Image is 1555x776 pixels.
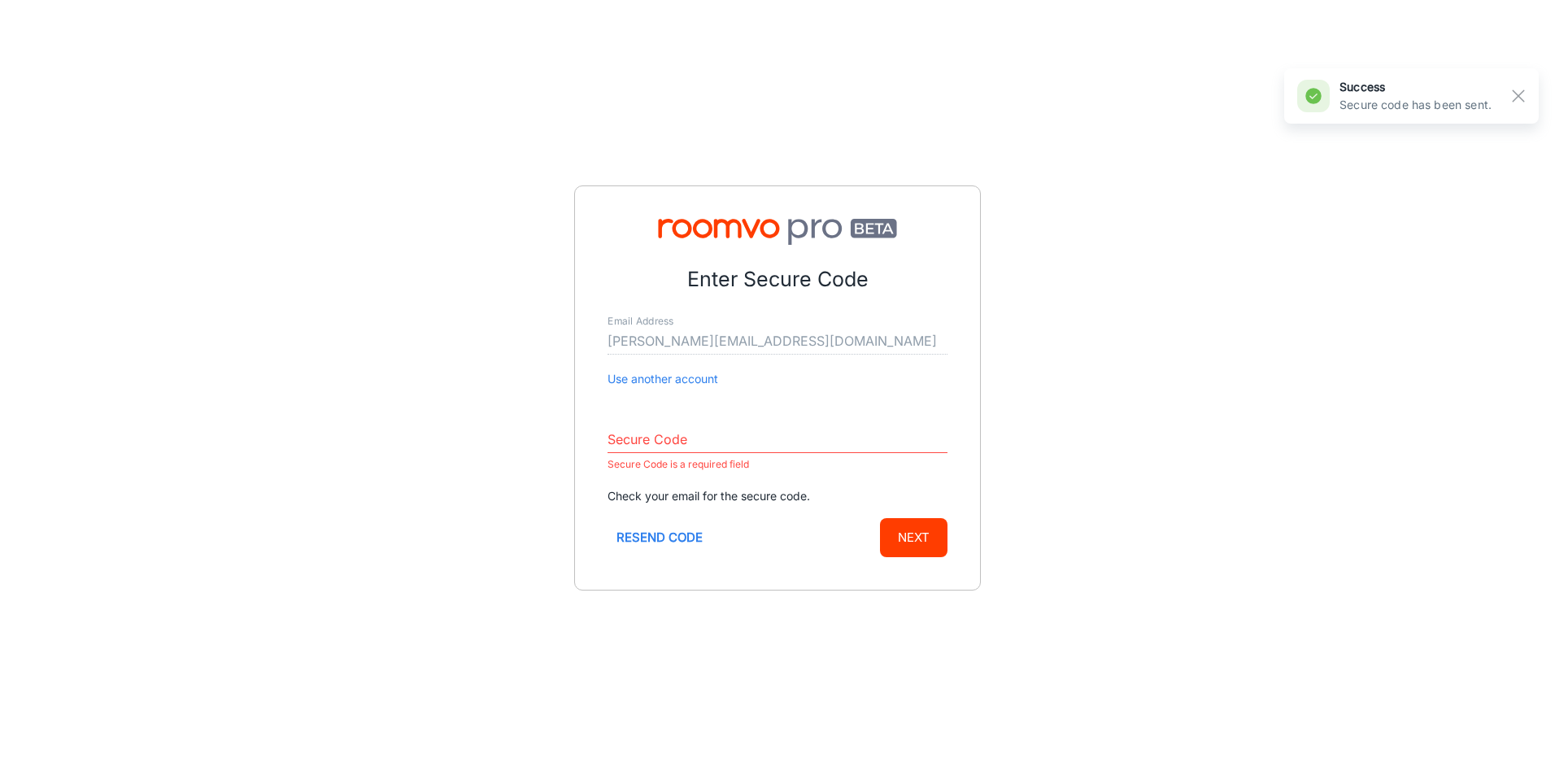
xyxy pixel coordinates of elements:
input: myname@example.com [608,329,947,355]
img: Roomvo PRO Beta [608,219,947,245]
label: Email Address [608,314,673,328]
p: Enter Secure Code [608,264,947,295]
p: Secure Code is a required field [608,455,947,474]
button: Next [880,518,947,557]
button: Use another account [608,370,718,388]
p: Check your email for the secure code. [608,487,947,505]
input: Enter secure code [608,427,947,453]
button: Resend code [608,518,712,557]
h6: success [1339,78,1492,96]
p: Secure code has been sent. [1339,96,1492,114]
